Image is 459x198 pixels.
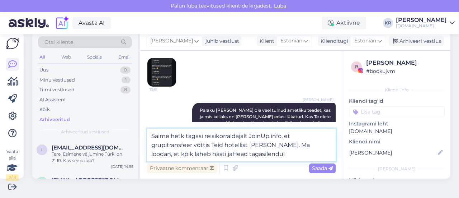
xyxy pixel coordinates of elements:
div: [DATE] 14:55 [111,164,133,169]
div: AI Assistent [39,96,66,103]
a: Avasta AI [72,17,111,29]
span: Estonian [280,37,302,45]
div: Email [117,52,132,62]
span: Indrek.vissak@gmail.com [52,144,126,151]
span: Arhiveeritud vestlused [61,129,109,135]
div: Klienditugi [318,37,348,45]
a: [PERSON_NAME][DOMAIN_NAME] [396,17,455,29]
input: Lisa nimi [349,149,436,157]
input: Lisa tag [349,106,445,117]
span: 13:51 [150,87,176,92]
div: Privaatne kommentaar [147,164,217,173]
img: Attachment [147,58,176,87]
div: Socials [86,52,103,62]
span: b [355,64,358,69]
div: Kõik [39,106,50,113]
span: Estonian [354,37,376,45]
div: [DOMAIN_NAME] [396,23,447,29]
div: 1 [122,77,131,84]
div: Tiimi vestlused [39,86,75,93]
div: Uus [39,66,48,74]
div: [PERSON_NAME] [349,166,445,172]
span: I [41,147,43,152]
textarea: Saime hetk tagasi reisikorraldajalt JoinUp info, et grupitransfeer võttis Teid hotellist [PERSON_... [147,129,336,161]
span: Luba [272,3,288,9]
div: Web [60,52,72,62]
div: Kliendi info [349,87,445,93]
img: Askly Logo [6,38,19,49]
div: 8 [120,86,131,93]
span: Otsi kliente [44,38,73,46]
span: Paraku [PERSON_NAME] ole veel tulnud ametliku teadet, kas ja mis kellaks on [PERSON_NAME] edasi l... [200,107,332,132]
p: Kliendi nimi [349,138,445,146]
div: Tere! Esimene väljumine Türki on 21.10. Kas see sobib? [52,151,133,164]
span: Saada [312,165,333,171]
p: [DOMAIN_NAME] [349,128,445,135]
div: Minu vestlused [39,77,75,84]
div: Klient [257,37,274,45]
span: parkseppanna@gmail.com [52,177,126,183]
div: # bodkujvm [366,67,443,75]
div: 0 [120,66,131,74]
div: [PERSON_NAME] [366,59,443,67]
span: [PERSON_NAME] [303,97,333,102]
div: KR [383,18,393,28]
div: Vaata siia [6,148,19,181]
div: Arhiveeritud [39,116,70,123]
div: Arhiveeri vestlus [389,36,444,46]
p: Instagrami leht [349,120,445,128]
div: [PERSON_NAME] [396,17,447,23]
div: Aktiivne [322,17,366,29]
p: Kliendi tag'id [349,97,445,105]
p: Märkmed [349,176,445,184]
div: juhib vestlust [203,37,239,45]
div: 2 / 3 [6,174,19,181]
div: All [38,52,46,62]
img: explore-ai [55,15,70,31]
span: [PERSON_NAME] [150,37,193,45]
